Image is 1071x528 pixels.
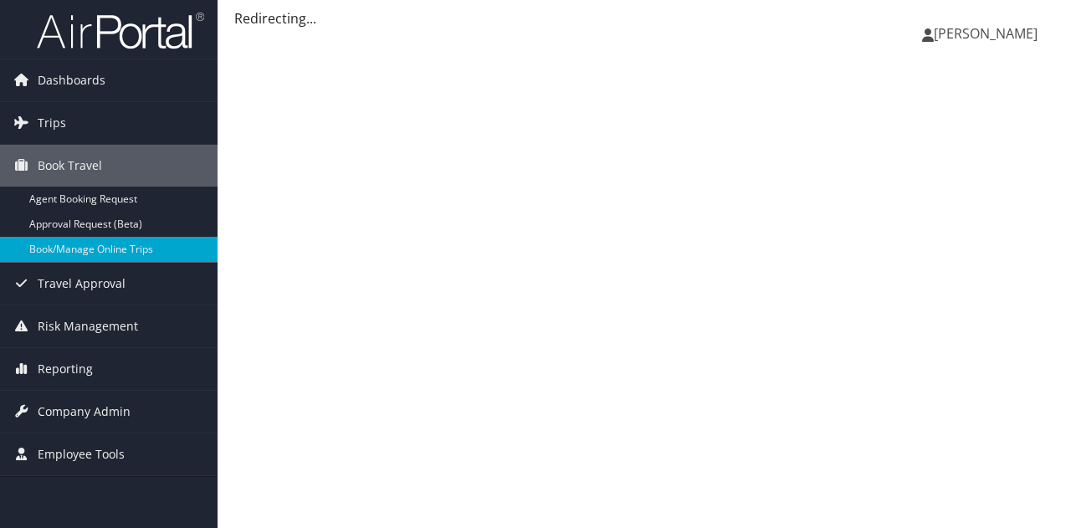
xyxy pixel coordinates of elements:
[38,391,131,433] span: Company Admin
[38,263,126,305] span: Travel Approval
[922,8,1054,59] a: [PERSON_NAME]
[38,305,138,347] span: Risk Management
[234,8,1054,28] div: Redirecting...
[38,145,102,187] span: Book Travel
[38,59,105,101] span: Dashboards
[38,348,93,390] span: Reporting
[38,433,125,475] span: Employee Tools
[37,11,204,50] img: airportal-logo.png
[934,24,1038,43] span: [PERSON_NAME]
[38,102,66,144] span: Trips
